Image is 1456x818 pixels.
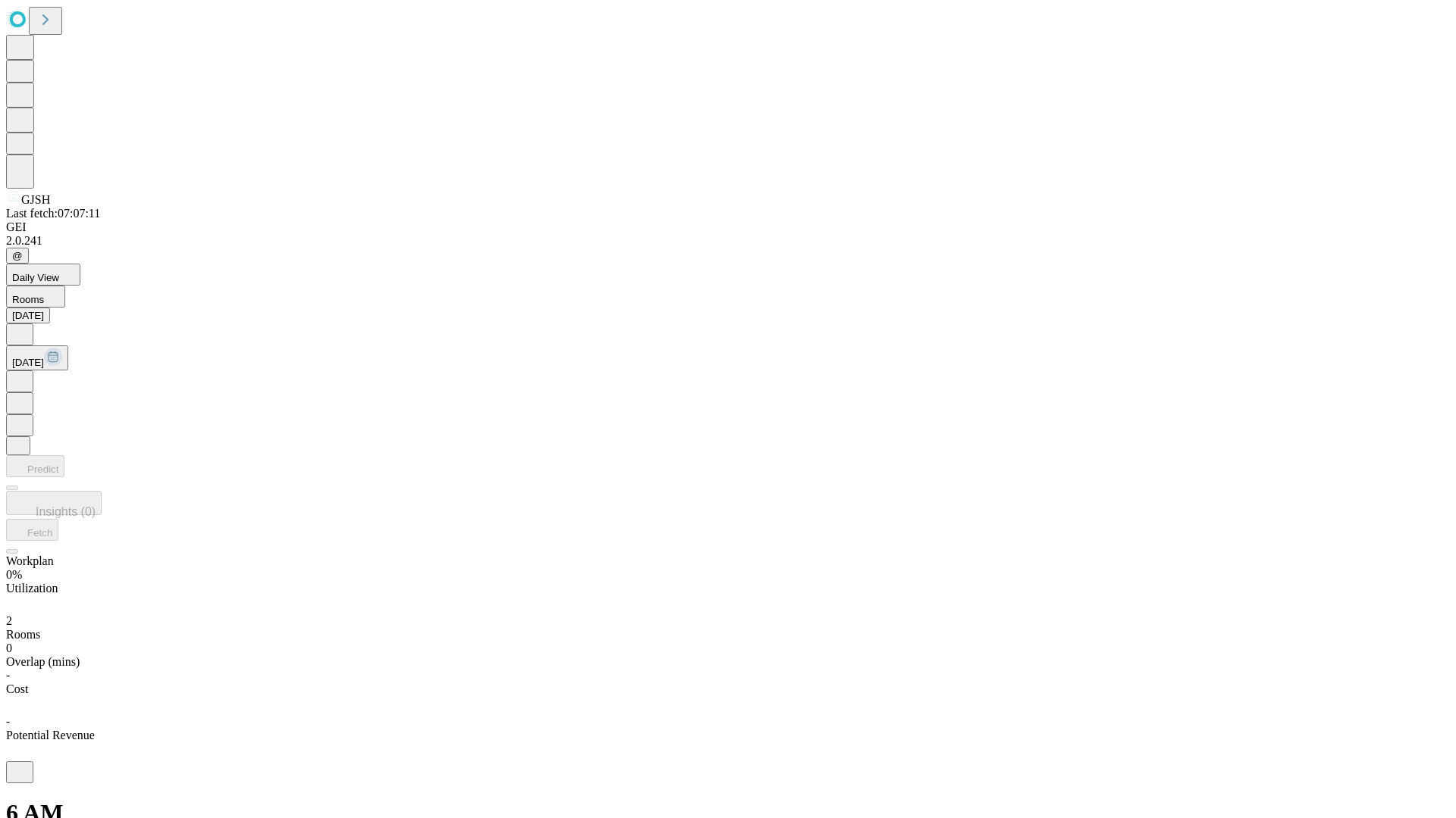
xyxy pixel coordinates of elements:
span: GJSH [21,193,50,206]
span: Overlap (mins) [6,655,80,668]
span: - [6,715,10,728]
span: @ [12,250,23,261]
button: @ [6,248,29,264]
span: 0% [6,568,22,581]
span: Cost [6,682,28,695]
span: Rooms [6,628,40,641]
span: Potential Revenue [6,729,95,742]
span: 2 [6,614,12,627]
button: [DATE] [6,345,68,370]
button: Fetch [6,519,58,541]
button: Rooms [6,286,65,308]
span: - [6,669,10,682]
button: Insights (0) [6,491,102,515]
button: Daily View [6,264,80,286]
span: Workplan [6,554,54,567]
button: [DATE] [6,308,50,323]
div: GEI [6,220,1450,234]
span: 0 [6,642,12,654]
span: Rooms [12,294,44,305]
span: Daily View [12,272,59,283]
button: Predict [6,455,64,477]
div: 2.0.241 [6,234,1450,248]
span: Insights (0) [36,505,96,518]
span: Utilization [6,582,58,595]
span: Last fetch: 07:07:11 [6,207,100,220]
span: [DATE] [12,357,44,368]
